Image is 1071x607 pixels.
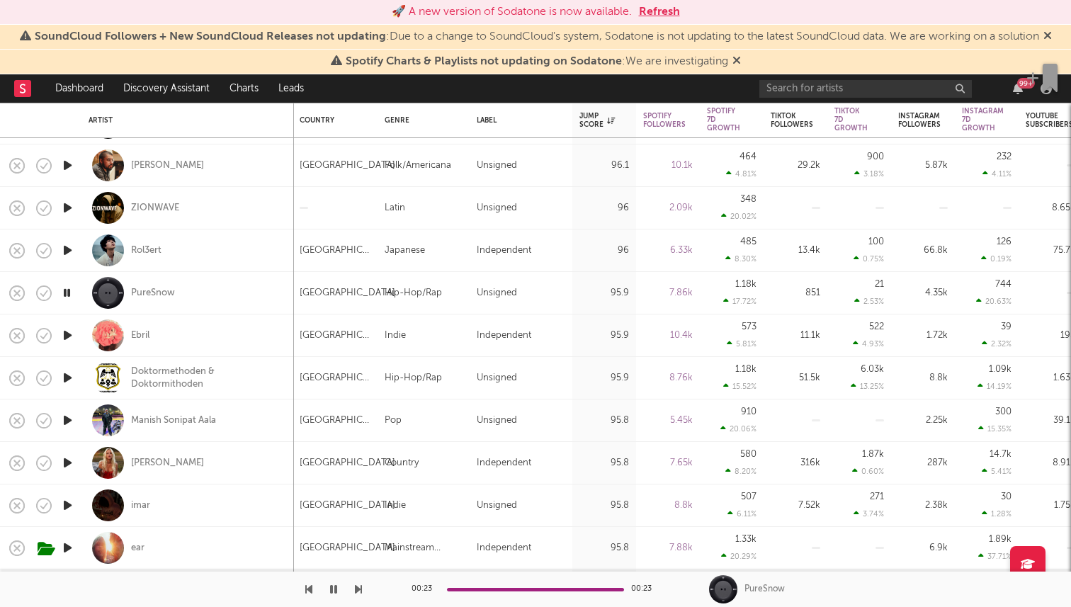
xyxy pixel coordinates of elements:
div: 2.38k [898,497,948,514]
div: 1.18k [735,365,756,374]
div: [GEOGRAPHIC_DATA] [300,242,370,259]
a: Rol3ert [131,244,161,257]
div: [PERSON_NAME] [131,159,204,172]
div: 96 [579,200,629,217]
div: 15.52 % [723,382,756,391]
div: 6.9k [898,540,948,557]
div: 95.8 [579,455,629,472]
div: 7.52k [771,497,820,514]
div: 🚀 A new version of Sodatone is now available. [392,4,632,21]
div: 287k [898,455,948,472]
div: 4.81 % [726,169,756,178]
div: 2.09k [643,200,693,217]
div: 51.5k [771,370,820,387]
div: [GEOGRAPHIC_DATA] [300,157,395,174]
div: [GEOGRAPHIC_DATA] [300,540,395,557]
div: 0.19 % [981,254,1011,263]
input: Search for artists [759,80,972,98]
div: Unsigned [477,157,517,174]
div: 100 [868,237,884,246]
div: 851 [771,285,820,302]
div: [GEOGRAPHIC_DATA] [300,412,370,429]
div: 14.19 % [977,382,1011,391]
div: 39 [1001,322,1011,331]
div: 232 [997,152,1011,161]
div: Unsigned [477,497,517,514]
div: 1.33k [735,535,756,544]
div: PureSnow [131,287,175,300]
div: Tiktok Followers [771,112,813,129]
div: 2.32 % [982,339,1011,348]
span: : We are investigating [346,56,728,67]
div: Label [477,116,558,125]
a: ZIONWAVE [131,202,179,215]
a: Discovery Assistant [113,74,220,103]
div: 96 [579,242,629,259]
div: 8.76k [643,370,693,387]
div: 8.8k [643,497,693,514]
div: 5.45k [643,412,693,429]
div: Unsigned [477,370,517,387]
div: 8.8k [898,370,948,387]
div: 300 [995,407,1011,416]
div: 5.81 % [727,339,756,348]
div: 14.7k [990,450,1011,459]
div: 11.1k [771,327,820,344]
div: 1.72k [898,327,948,344]
div: 900 [867,152,884,161]
div: 507 [741,492,756,501]
div: Independent [477,455,531,472]
div: 20.02 % [721,212,756,221]
div: 4.11 % [982,169,1011,178]
div: Pop [385,412,402,429]
a: imar [131,499,150,512]
div: 5.87k [898,157,948,174]
div: 5.41 % [982,467,1011,476]
div: 29.2k [771,157,820,174]
div: 7.88k [643,540,693,557]
div: [GEOGRAPHIC_DATA] [300,455,395,472]
a: Leads [268,74,314,103]
div: 4.35k [898,285,948,302]
div: 2.25k [898,412,948,429]
div: Instagram Followers [898,112,941,129]
div: 271 [870,492,884,501]
button: Refresh [639,4,680,21]
div: 10.1k [643,157,693,174]
div: Mainstream Electronic [385,540,463,557]
div: 3.18 % [854,169,884,178]
div: 13.4k [771,242,820,259]
div: 910 [741,407,756,416]
span: SoundCloud Followers + New SoundCloud Releases not updating [35,31,386,42]
div: 7.86k [643,285,693,302]
div: Unsigned [477,200,517,217]
div: [GEOGRAPHIC_DATA] [300,285,395,302]
span: Spotify Charts & Playlists not updating on Sodatone [346,56,622,67]
div: 0.60 % [852,467,884,476]
div: 00:23 [631,581,659,598]
div: 10.4k [643,327,693,344]
div: 95.9 [579,370,629,387]
div: 4.93 % [853,339,884,348]
div: 744 [995,280,1011,289]
div: 485 [740,237,756,246]
div: Artist [89,116,280,125]
a: [PERSON_NAME] [131,457,204,470]
div: 95.8 [579,497,629,514]
a: ear [131,542,144,555]
div: 7.65k [643,455,693,472]
div: 522 [869,322,884,331]
div: 1.87k [862,450,884,459]
div: Country [300,116,363,125]
a: Manish Sonipat Aala [131,414,216,427]
div: 13.25 % [851,382,884,391]
div: 00:23 [412,581,440,598]
div: Indie [385,327,406,344]
div: 8.20 % [725,467,756,476]
div: Tiktok 7D Growth [834,107,868,132]
div: 96.1 [579,157,629,174]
